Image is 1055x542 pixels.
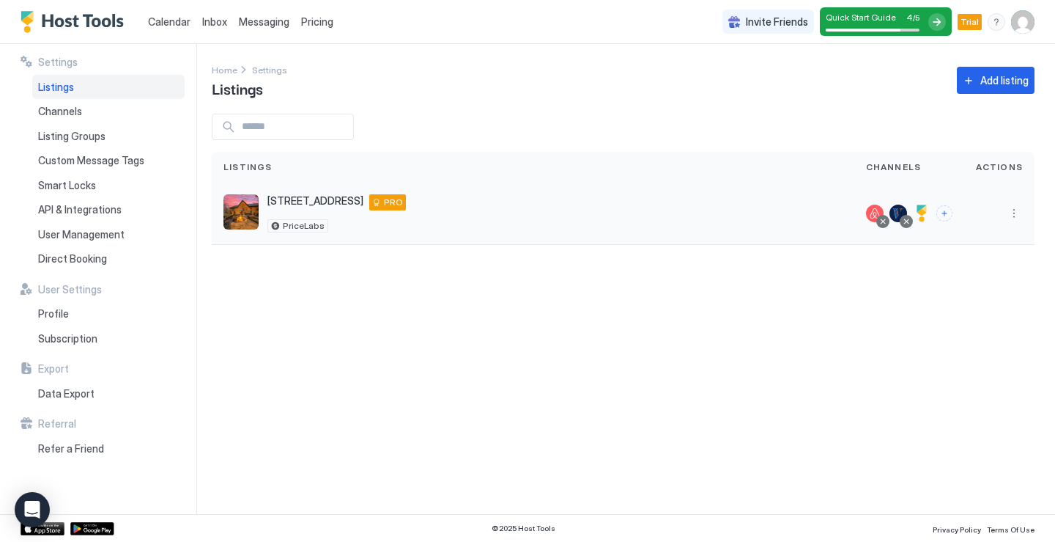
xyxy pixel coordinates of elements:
span: User Settings [38,283,102,296]
a: Channels [32,99,185,124]
span: Quick Start Guide [826,12,896,23]
div: User profile [1011,10,1034,34]
span: Listings [212,77,263,99]
a: Terms Of Use [987,521,1034,536]
button: More options [1005,205,1023,222]
a: Messaging [239,14,289,29]
a: Listing Groups [32,124,185,149]
span: Listing Groups [38,130,105,143]
span: Refer a Friend [38,442,104,455]
div: Breadcrumb [252,62,287,77]
div: menu [988,13,1005,31]
span: Direct Booking [38,252,107,265]
span: Channels [866,161,922,174]
span: Channels [38,105,82,118]
span: Pricing [301,15,333,29]
span: Listings [38,81,74,94]
span: Trial [960,15,979,29]
span: Listings [223,161,273,174]
span: Actions [976,161,1023,174]
span: Settings [38,56,78,69]
span: API & Integrations [38,203,122,216]
a: User Management [32,222,185,247]
span: Messaging [239,15,289,28]
div: Open Intercom Messenger [15,492,50,527]
span: Smart Locks [38,179,96,192]
span: Data Export [38,387,95,400]
span: Terms Of Use [987,525,1034,534]
a: Home [212,62,237,77]
span: / 5 [913,13,919,23]
a: Direct Booking [32,246,185,271]
a: Listings [32,75,185,100]
a: Refer a Friend [32,436,185,461]
a: Google Play Store [70,522,114,535]
a: Settings [252,62,287,77]
span: Custom Message Tags [38,154,144,167]
span: User Management [38,228,125,241]
span: [STREET_ADDRESS] [267,194,363,208]
div: listing image [223,194,259,230]
span: Calendar [148,15,190,28]
div: Add listing [980,73,1029,88]
span: © 2025 Host Tools [492,524,555,533]
span: Referral [38,417,76,431]
span: PRO [384,196,403,209]
div: menu [1005,205,1023,222]
span: Inbox [202,15,227,28]
span: Export [38,362,69,376]
a: Host Tools Logo [21,11,130,33]
a: Calendar [148,14,190,29]
a: Inbox [202,14,227,29]
a: Subscription [32,326,185,351]
div: Breadcrumb [212,62,237,77]
a: App Store [21,522,64,535]
span: Settings [252,65,287,76]
span: Invite Friends [746,15,808,29]
span: Profile [38,307,69,321]
span: 4 [906,12,913,23]
a: Data Export [32,381,185,406]
button: Add listing [957,67,1034,94]
a: Profile [32,301,185,326]
input: Input Field [236,114,353,139]
a: Privacy Policy [933,521,981,536]
span: Subscription [38,332,97,345]
span: Privacy Policy [933,525,981,534]
span: Home [212,65,237,76]
button: Connect channels [936,205,952,221]
a: API & Integrations [32,197,185,222]
a: Custom Message Tags [32,148,185,173]
a: Smart Locks [32,173,185,198]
